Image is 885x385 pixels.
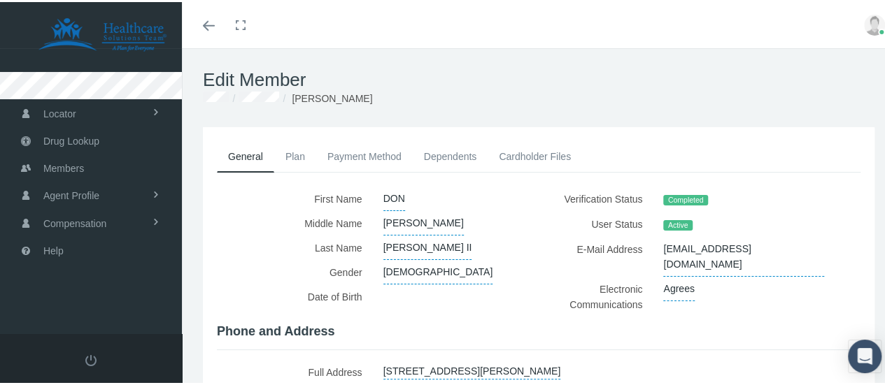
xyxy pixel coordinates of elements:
[848,337,882,371] div: Open Intercom Messenger
[663,193,707,204] span: Completed
[217,184,373,209] label: First Name
[43,208,106,235] span: Compensation
[488,139,582,170] a: Cardholder Files
[864,13,885,34] img: user-placeholder.jpg
[549,235,653,275] label: E-Mail Address
[383,258,493,282] span: [DEMOGRAPHIC_DATA]
[274,139,316,170] a: Plan
[549,210,653,235] label: User Status
[43,180,99,207] span: Agent Profile
[549,184,653,210] label: Verification Status
[663,275,694,299] span: Agrees
[383,358,561,377] a: [STREET_ADDRESS][PERSON_NAME]
[217,139,274,170] a: General
[292,91,372,102] span: [PERSON_NAME]
[217,322,861,337] h4: Phone and Address
[383,184,405,209] span: DON
[316,139,413,170] a: Payment Method
[383,233,472,258] span: [PERSON_NAME] II
[217,209,373,233] label: Middle Name
[549,275,653,314] label: Electronic Communications
[18,15,186,50] img: HEALTHCARE SOLUTIONS TEAM, LLC
[663,218,692,229] span: Active
[217,282,373,310] label: Date of Birth
[217,258,373,282] label: Gender
[217,358,373,382] label: Full Address
[43,99,76,125] span: Locator
[43,126,99,152] span: Drug Lookup
[43,235,64,262] span: Help
[217,233,373,258] label: Last Name
[413,139,488,170] a: Dependents
[203,67,875,89] h1: Edit Member
[43,153,84,180] span: Members
[663,235,824,275] span: [EMAIL_ADDRESS][DOMAIN_NAME]
[383,209,464,233] span: [PERSON_NAME]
